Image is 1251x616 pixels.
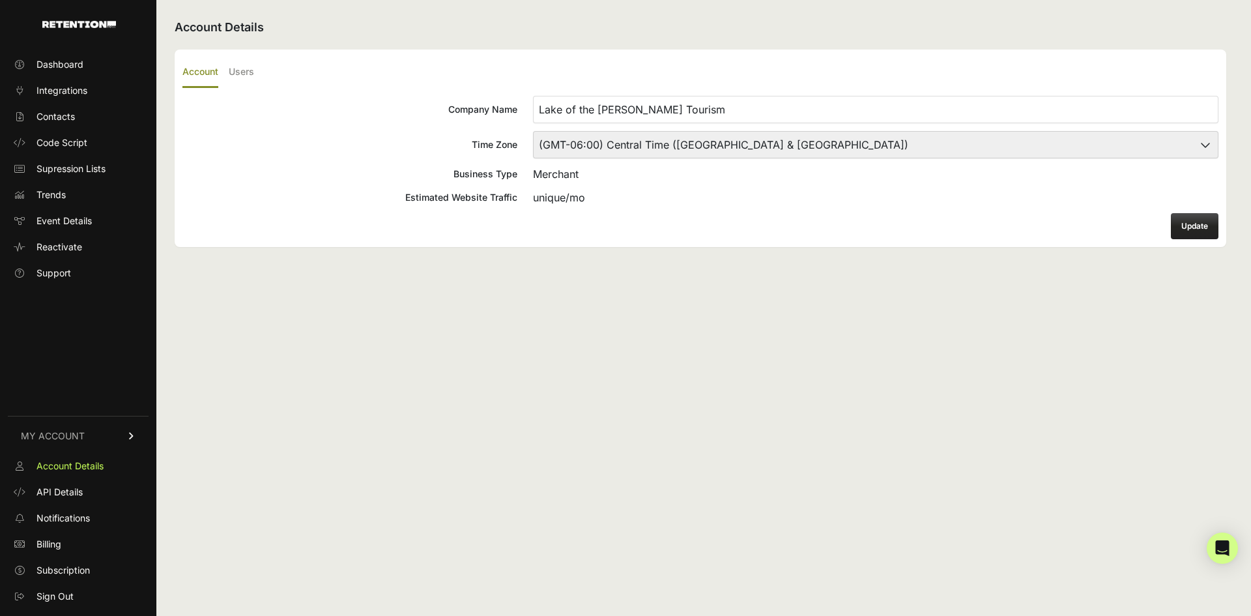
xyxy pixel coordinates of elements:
label: Users [229,57,254,88]
span: Subscription [36,564,90,577]
input: Company Name [533,96,1218,123]
span: Code Script [36,136,87,149]
div: Estimated Website Traffic [182,191,517,204]
a: Billing [8,534,149,555]
span: API Details [36,486,83,499]
div: Open Intercom Messenger [1207,533,1238,564]
a: Subscription [8,560,149,581]
div: Company Name [182,103,517,116]
span: Supression Lists [36,162,106,175]
span: Account Details [36,460,104,473]
span: Event Details [36,214,92,227]
div: Business Type [182,168,517,181]
img: Retention.com [42,21,116,28]
span: Billing [36,538,61,551]
div: unique/mo [533,190,1218,205]
a: MY ACCOUNT [8,416,149,456]
a: Trends [8,184,149,205]
a: Dashboard [8,54,149,75]
select: Time Zone [533,131,1218,158]
div: Merchant [533,166,1218,182]
label: Account [182,57,218,88]
a: Sign Out [8,586,149,607]
span: Dashboard [36,58,83,71]
a: Code Script [8,132,149,153]
a: API Details [8,482,149,503]
a: Reactivate [8,237,149,257]
div: Time Zone [182,138,517,151]
a: Supression Lists [8,158,149,179]
a: Contacts [8,106,149,127]
button: Update [1171,213,1218,239]
a: Support [8,263,149,284]
a: Notifications [8,508,149,529]
a: Account Details [8,456,149,477]
span: Reactivate [36,241,82,254]
h2: Account Details [175,18,1226,37]
span: Contacts [36,110,75,123]
span: Sign Out [36,590,74,603]
span: Notifications [36,512,90,525]
span: Trends [36,188,66,201]
span: Support [36,267,71,280]
a: Event Details [8,211,149,231]
span: MY ACCOUNT [21,430,85,443]
a: Integrations [8,80,149,101]
span: Integrations [36,84,87,97]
